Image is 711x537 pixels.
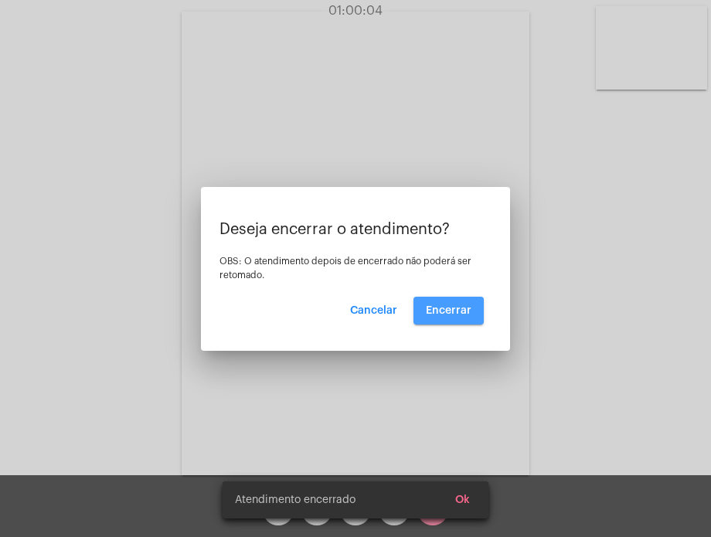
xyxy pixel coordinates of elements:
[413,297,484,325] button: Encerrar
[328,5,383,17] span: 01:00:04
[455,495,470,505] span: Ok
[350,305,397,316] span: Cancelar
[219,221,492,238] p: Deseja encerrar o atendimento?
[338,297,410,325] button: Cancelar
[235,492,355,508] span: Atendimento encerrado
[219,257,471,280] span: OBS: O atendimento depois de encerrado não poderá ser retomado.
[426,305,471,316] span: Encerrar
